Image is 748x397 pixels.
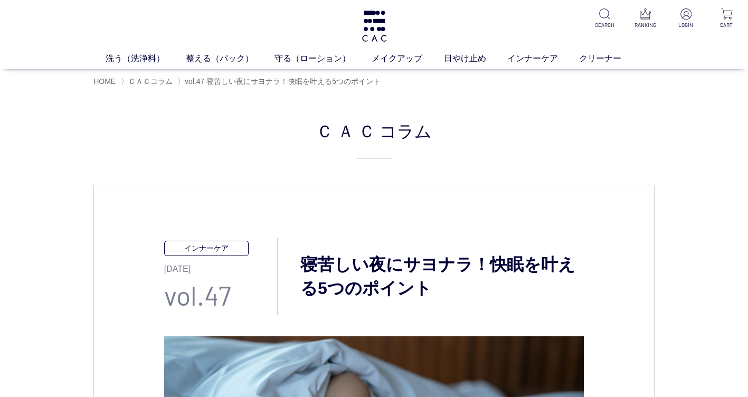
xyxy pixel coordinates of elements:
p: vol.47 [164,276,277,315]
a: インナーケア [507,52,579,65]
p: SEARCH [592,21,618,29]
a: CART [714,8,740,29]
p: CART [714,21,740,29]
a: クリーナー [579,52,642,65]
img: logo [361,11,388,42]
a: 整える（パック） [186,52,274,65]
p: LOGIN [673,21,699,29]
a: 洗う（洗浄料） [106,52,186,65]
p: RANKING [632,21,658,29]
p: インナーケア [164,241,249,256]
span: コラム [380,118,432,143]
li: 〉 [121,77,175,87]
li: 〉 [177,77,383,87]
a: RANKING [632,8,658,29]
h3: 寝苦しい夜にサヨナラ！快眠を叶える5つのポイント [278,253,584,300]
p: [DATE] [164,256,277,276]
a: メイクアップ [372,52,443,65]
span: vol.47 寝苦しい夜にサヨナラ！快眠を叶える5つのポイント [185,77,381,86]
a: HOME [93,77,116,86]
a: SEARCH [592,8,618,29]
a: ＣＡＣコラム [128,77,173,86]
a: 守る（ローション） [274,52,372,65]
a: 日やけ止め [444,52,507,65]
a: LOGIN [673,8,699,29]
h2: ＣＡＣ [93,118,655,158]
